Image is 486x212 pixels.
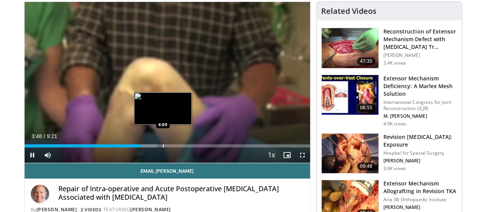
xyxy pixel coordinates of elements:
h4: Repair of Intra-operative and Acute Postoperative [MEDICAL_DATA] Associated with [MEDICAL_DATA] [58,185,304,201]
p: [PERSON_NAME] [383,52,457,58]
span: 09:48 [357,162,375,170]
p: 4.9K views [383,121,406,127]
h3: Extensor Mechanism Allografting in Revision TKA [383,180,457,195]
img: 8cd9e55f-800b-4d76-8c57-b8de3b6fffe7.150x105_q85_crop-smart_upscale.jpg [322,28,378,68]
img: eba9dcd1-91c0-4fe7-8e9d-3e6752fce35c.150x105_q85_crop-smart_upscale.jpg [322,75,378,115]
a: 47:35 Reconstruction of Extensor Mechanism Defect with [MEDICAL_DATA] Tr… [PERSON_NAME] 3.4K views [321,28,457,68]
p: [PERSON_NAME] [383,158,457,164]
img: Avatar [31,185,49,203]
button: Playback Rate [264,147,279,163]
button: Pause [25,147,40,163]
img: 01949379-fd6a-4e7a-9c72-3c7e5cc110f0.150x105_q85_crop-smart_upscale.jpg [322,134,378,174]
span: 3:48 [32,133,42,139]
h3: Extensor Mechanism Deficiency: A Marlex Mesh Solution [383,75,457,98]
div: Progress Bar [25,144,310,147]
p: International Congress for Joint Reconstruction (ICJR) [383,99,457,112]
span: 08:55 [357,104,375,112]
p: [PERSON_NAME] [383,204,457,210]
h3: Revision [MEDICAL_DATA]: Exposure [383,133,457,149]
p: Aria 3B Orthopaedic Institute [383,197,457,203]
span: 9:21 [47,133,57,139]
p: 3.4K views [383,60,406,66]
img: image.jpeg [134,92,192,125]
h3: Reconstruction of Extensor Mechanism Defect with [MEDICAL_DATA] Tr… [383,28,457,51]
p: 3.6K views [383,165,406,172]
p: Hospital for Special Surgery [383,150,457,156]
button: Mute [40,147,55,163]
video-js: Video Player [25,2,310,163]
span: / [44,133,45,139]
h4: Related Videos [321,7,377,16]
p: M. [PERSON_NAME] [383,113,457,119]
a: Email [PERSON_NAME] [25,163,310,179]
a: 09:48 Revision [MEDICAL_DATA]: Exposure Hospital for Special Surgery [PERSON_NAME] 3.6K views [321,133,457,174]
a: 08:55 Extensor Mechanism Deficiency: A Marlex Mesh Solution International Congress for Joint Reco... [321,75,457,127]
button: Fullscreen [295,147,310,163]
span: 47:35 [357,57,375,65]
button: Enable picture-in-picture mode [279,147,295,163]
